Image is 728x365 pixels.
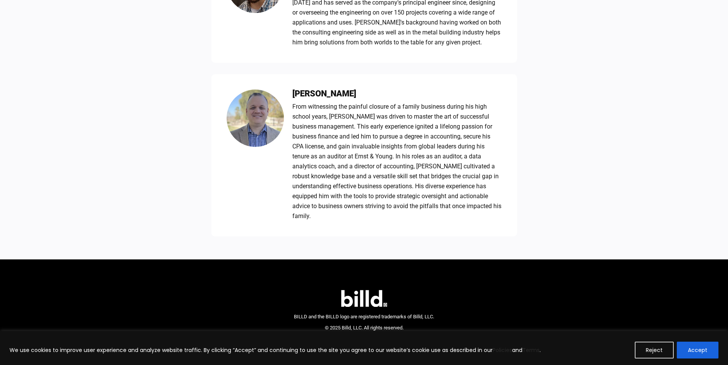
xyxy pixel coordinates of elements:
[493,346,512,354] a: Policies
[522,346,540,354] a: Terms
[677,342,718,358] button: Accept
[635,342,674,358] button: Reject
[292,90,502,98] h3: [PERSON_NAME]
[292,102,502,221] div: From witnessing the painful closure of a family business during his high school years, [PERSON_NA...
[294,314,434,331] span: BILLD and the BILLD logo are registered trademarks of Billd, LLC. © 2025 Billd, LLC. All rights r...
[10,345,541,355] p: We use cookies to improve user experience and analyze website traffic. By clicking “Accept” and c...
